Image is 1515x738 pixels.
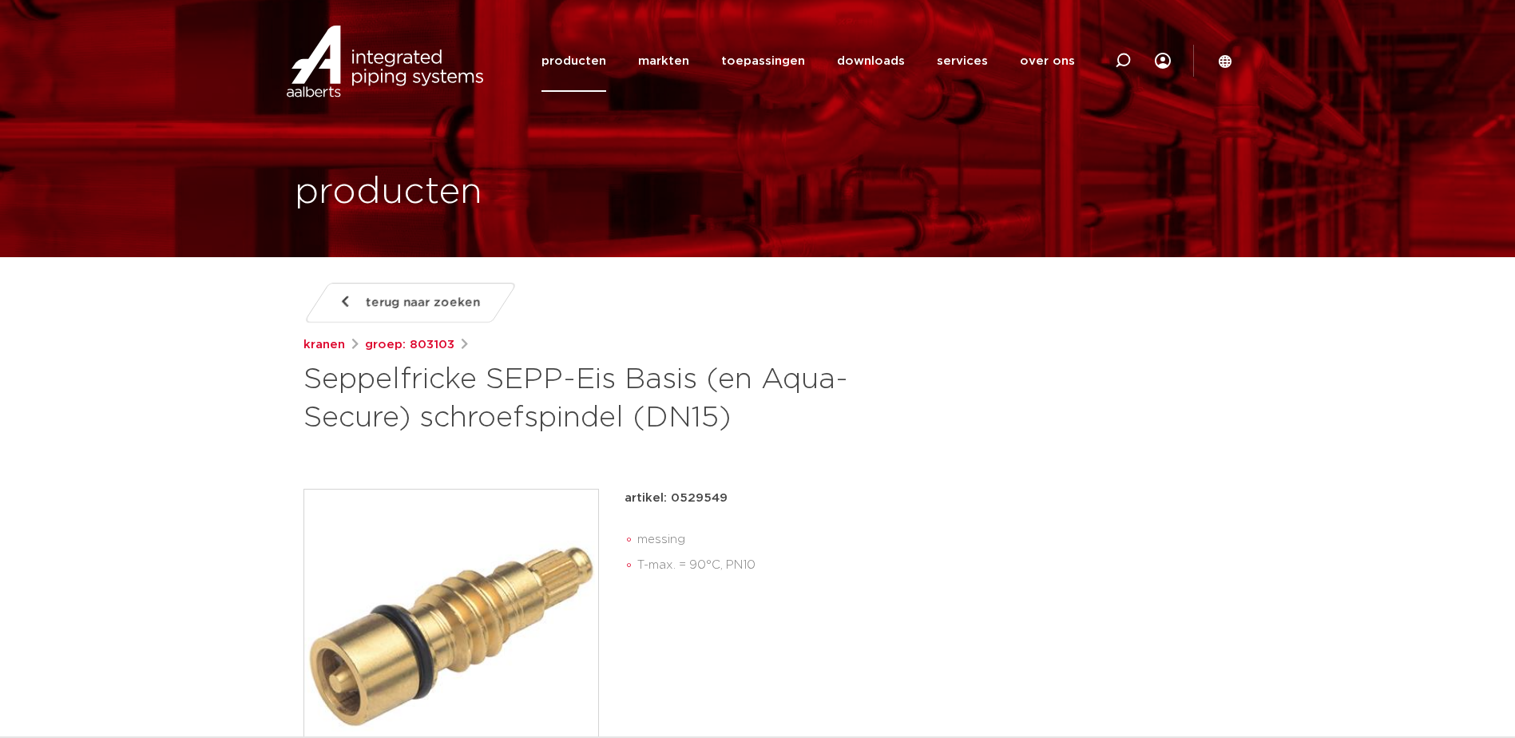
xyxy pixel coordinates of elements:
[721,30,805,92] a: toepassingen
[637,527,1212,553] li: messing
[638,30,689,92] a: markten
[625,489,728,508] p: artikel: 0529549
[1020,30,1075,92] a: over ons
[303,283,517,323] a: terug naar zoeken
[303,361,903,438] h1: Seppelfricke SEPP-Eis Basis (en Aqua-Secure) schroefspindel (DN15)
[937,30,988,92] a: services
[365,335,454,355] a: groep: 803103
[637,553,1212,578] li: T-max. = 90°C, PN10
[837,30,905,92] a: downloads
[541,30,1075,92] nav: Menu
[295,167,482,218] h1: producten
[541,30,606,92] a: producten
[303,335,345,355] a: kranen
[366,290,480,315] span: terug naar zoeken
